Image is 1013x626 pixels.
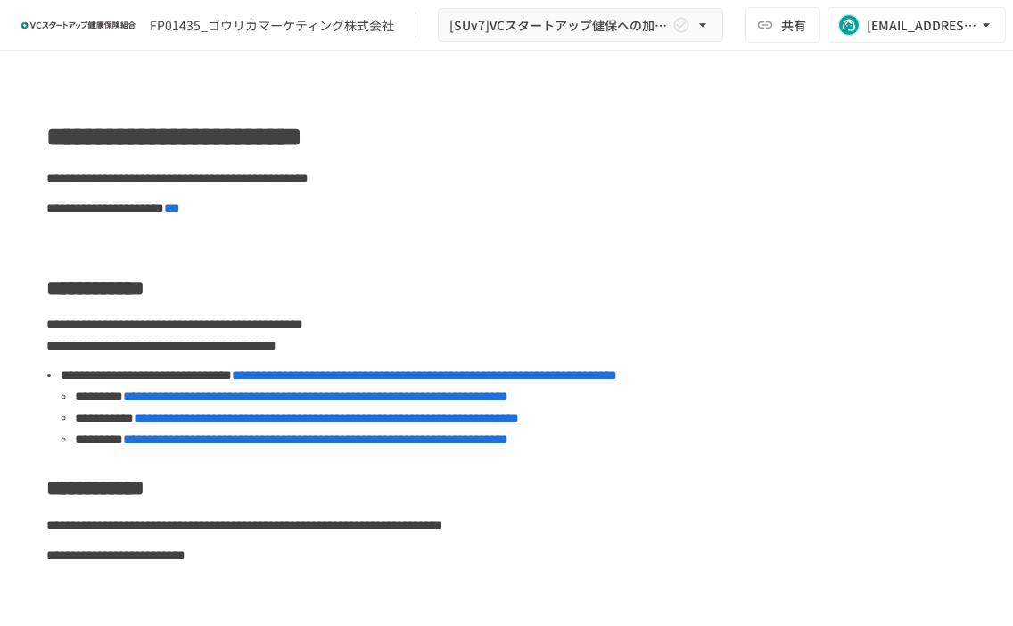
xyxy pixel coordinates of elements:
button: 共有 [745,7,820,43]
span: 共有 [781,15,806,35]
img: ZDfHsVrhrXUoWEWGWYf8C4Fv4dEjYTEDCNvmL73B7ox [21,11,136,39]
button: [SUv7]VCスタートアップ健保への加入申請手続き [438,8,723,43]
span: [SUv7]VCスタートアップ健保への加入申請手続き [449,14,669,37]
div: [EMAIL_ADDRESS][DOMAIN_NAME] [867,14,977,37]
button: [EMAIL_ADDRESS][DOMAIN_NAME] [828,7,1006,43]
div: FP01435_ゴウリカマーケティング株式会社 [150,16,394,35]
